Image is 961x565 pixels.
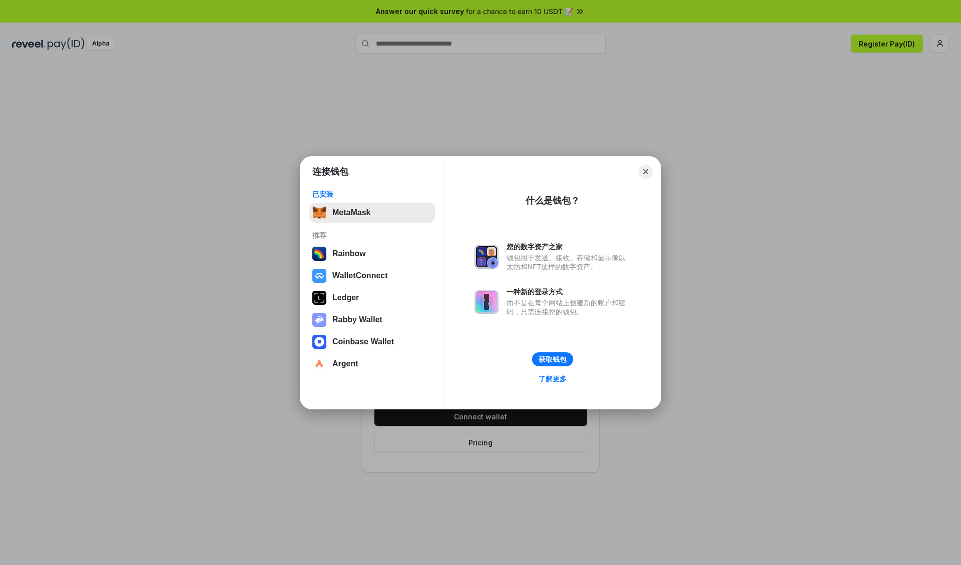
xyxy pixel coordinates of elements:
[312,166,348,178] h1: 连接钱包
[526,195,580,207] div: 什么是钱包？
[474,245,499,269] img: svg+xml,%3Csvg%20xmlns%3D%22http%3A%2F%2Fwww.w3.org%2F2000%2Fsvg%22%20fill%3D%22none%22%20viewBox...
[309,266,435,286] button: WalletConnect
[309,244,435,264] button: Rainbow
[507,253,631,271] div: 钱包用于发送、接收、存储和显示像以太坊和NFT这样的数字资产。
[309,354,435,374] button: Argent
[332,337,394,346] div: Coinbase Wallet
[312,291,326,305] img: svg+xml,%3Csvg%20xmlns%3D%22http%3A%2F%2Fwww.w3.org%2F2000%2Fsvg%22%20width%3D%2228%22%20height%3...
[332,208,370,217] div: MetaMask
[332,293,359,302] div: Ledger
[312,247,326,261] img: svg+xml,%3Csvg%20width%3D%22120%22%20height%3D%22120%22%20viewBox%3D%220%200%20120%20120%22%20fil...
[332,249,366,258] div: Rainbow
[312,231,432,240] div: 推荐
[309,310,435,330] button: Rabby Wallet
[532,352,573,366] button: 获取钱包
[309,332,435,352] button: Coinbase Wallet
[312,357,326,371] img: svg+xml,%3Csvg%20width%3D%2228%22%20height%3D%2228%22%20viewBox%3D%220%200%2028%2028%22%20fill%3D...
[312,269,326,283] img: svg+xml,%3Csvg%20width%3D%2228%22%20height%3D%2228%22%20viewBox%3D%220%200%2028%2028%22%20fill%3D...
[312,313,326,327] img: svg+xml,%3Csvg%20xmlns%3D%22http%3A%2F%2Fwww.w3.org%2F2000%2Fsvg%22%20fill%3D%22none%22%20viewBox...
[309,203,435,223] button: MetaMask
[539,355,567,364] div: 获取钱包
[312,206,326,220] img: svg+xml,%3Csvg%20fill%3D%22none%22%20height%3D%2233%22%20viewBox%3D%220%200%2035%2033%22%20width%...
[639,165,653,179] button: Close
[309,288,435,308] button: Ledger
[507,242,631,251] div: 您的数字资产之家
[332,359,358,368] div: Argent
[507,287,631,296] div: 一种新的登录方式
[539,374,567,383] div: 了解更多
[474,290,499,314] img: svg+xml,%3Csvg%20xmlns%3D%22http%3A%2F%2Fwww.w3.org%2F2000%2Fsvg%22%20fill%3D%22none%22%20viewBox...
[332,271,388,280] div: WalletConnect
[312,335,326,349] img: svg+xml,%3Csvg%20width%3D%2228%22%20height%3D%2228%22%20viewBox%3D%220%200%2028%2028%22%20fill%3D...
[533,372,573,385] a: 了解更多
[332,315,382,324] div: Rabby Wallet
[312,190,432,199] div: 已安装
[507,298,631,316] div: 而不是在每个网站上创建新的账户和密码，只需连接您的钱包。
